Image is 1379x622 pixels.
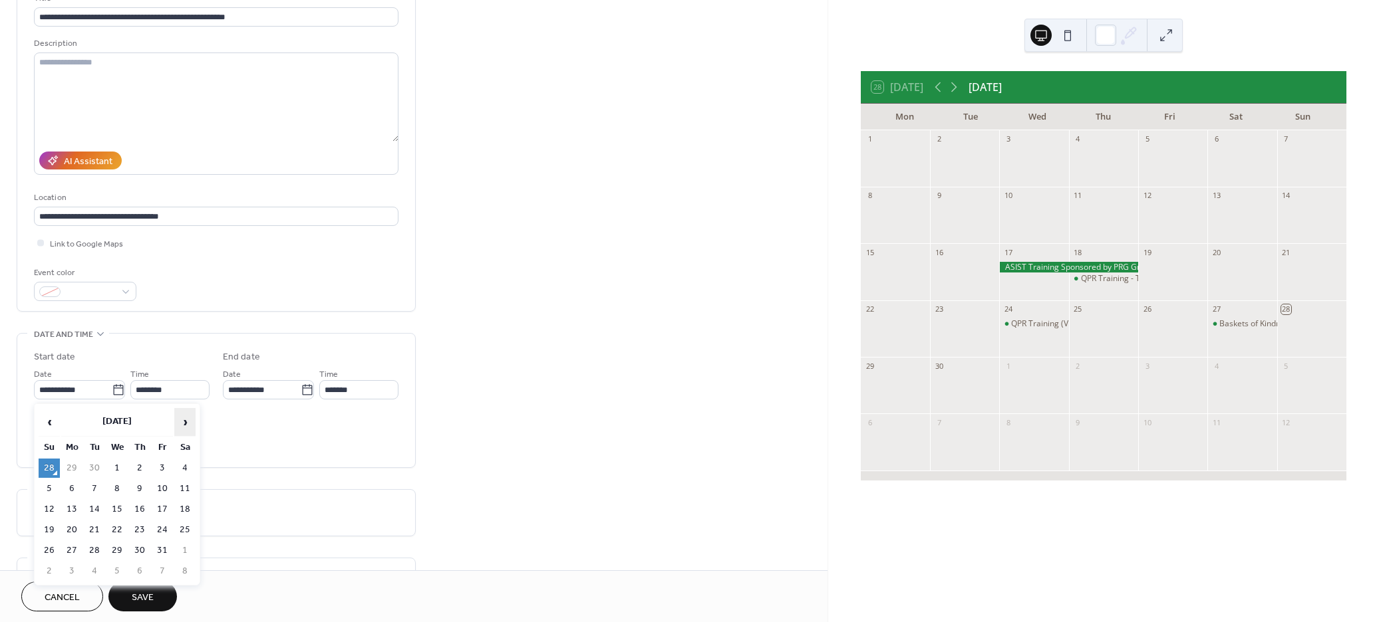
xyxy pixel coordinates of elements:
[129,479,150,498] td: 9
[1004,104,1070,130] div: Wed
[1281,304,1291,314] div: 28
[1142,247,1152,257] div: 19
[61,438,82,457] th: Mo
[865,361,875,371] div: 29
[223,350,260,364] div: End date
[152,500,173,519] td: 17
[1142,361,1152,371] div: 3
[1281,361,1291,371] div: 5
[106,438,128,457] th: We
[865,417,875,427] div: 6
[39,438,60,457] th: Su
[1003,191,1013,201] div: 10
[129,438,150,457] th: Th
[34,367,52,381] span: Date
[106,500,128,519] td: 15
[934,134,944,144] div: 2
[1011,318,1090,330] div: QPR Training (Virtual)
[39,520,60,540] td: 19
[1003,304,1013,314] div: 24
[1003,417,1013,427] div: 8
[34,37,396,51] div: Description
[152,479,173,498] td: 10
[865,134,875,144] div: 1
[50,237,123,251] span: Link to Google Maps
[1269,104,1336,130] div: Sun
[84,500,105,519] td: 14
[61,408,173,437] th: [DATE]
[106,479,128,498] td: 8
[1211,247,1221,257] div: 20
[61,459,82,478] td: 29
[938,104,1004,130] div: Tue
[34,266,134,280] div: Event color
[39,409,59,435] span: ‹
[1142,191,1152,201] div: 12
[1211,304,1221,314] div: 27
[61,562,82,581] td: 3
[934,417,944,427] div: 7
[84,438,105,457] th: Tu
[34,328,93,342] span: Date and time
[152,438,173,457] th: Fr
[1003,134,1013,144] div: 3
[1211,191,1221,201] div: 13
[1211,134,1221,144] div: 6
[129,520,150,540] td: 23
[174,520,196,540] td: 25
[152,520,173,540] td: 24
[84,479,105,498] td: 7
[1142,417,1152,427] div: 10
[1069,273,1138,284] div: QPR Training - TBD
[21,581,103,611] button: Cancel
[1137,104,1203,130] div: Fri
[64,155,112,169] div: AI Assistant
[1073,134,1083,144] div: 4
[174,541,196,560] td: 1
[61,479,82,498] td: 6
[34,350,75,364] div: Start date
[999,318,1068,330] div: QPR Training (Virtual)
[132,591,154,605] span: Save
[129,500,150,519] td: 16
[934,361,944,371] div: 30
[1281,191,1291,201] div: 14
[1081,273,1151,284] div: QPR Training - TBD
[106,459,128,478] td: 1
[1203,104,1270,130] div: Sat
[130,367,149,381] span: Time
[106,520,128,540] td: 22
[174,562,196,581] td: 8
[129,541,150,560] td: 30
[934,304,944,314] div: 23
[174,500,196,519] td: 18
[1142,304,1152,314] div: 26
[1211,417,1221,427] div: 11
[1281,134,1291,144] div: 7
[39,541,60,560] td: 26
[1207,318,1277,330] div: Baskets of Kindness
[223,367,241,381] span: Date
[1073,361,1083,371] div: 2
[175,409,195,435] span: ›
[1073,247,1083,257] div: 18
[1003,361,1013,371] div: 1
[84,459,105,478] td: 30
[174,438,196,457] th: Sa
[969,79,1002,95] div: [DATE]
[34,191,396,205] div: Location
[174,459,196,478] td: 4
[1073,304,1083,314] div: 25
[129,459,150,478] td: 2
[84,520,105,540] td: 21
[871,104,938,130] div: Mon
[174,479,196,498] td: 11
[39,500,60,519] td: 12
[61,500,82,519] td: 13
[84,541,105,560] td: 28
[1211,361,1221,371] div: 4
[61,520,82,540] td: 20
[999,262,1138,273] div: ASIST Training Sponsored by PRG Group
[1073,417,1083,427] div: 9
